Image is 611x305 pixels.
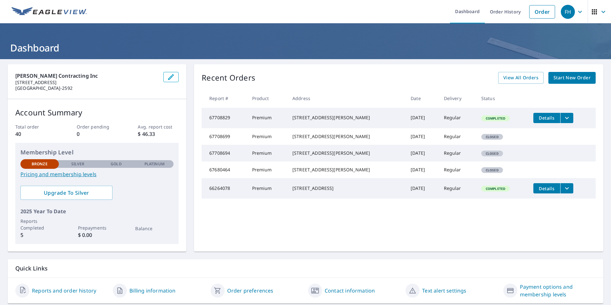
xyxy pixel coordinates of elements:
div: [STREET_ADDRESS] [292,185,400,192]
p: Account Summary [15,107,179,118]
p: 5 [20,231,59,239]
button: filesDropdownBtn-66264078 [560,183,573,193]
td: 66264078 [202,178,247,199]
a: Billing information [129,287,175,294]
a: Text alert settings [422,287,466,294]
td: [DATE] [406,108,438,128]
span: Closed [482,168,502,172]
a: Payment options and membership levels [520,283,596,298]
td: Premium [247,108,287,128]
td: Regular [439,108,476,128]
p: 40 [15,130,56,138]
p: Total order [15,123,56,130]
p: Balance [135,225,174,232]
td: [DATE] [406,145,438,161]
p: 2025 Year To Date [20,207,174,215]
div: [STREET_ADDRESS][PERSON_NAME] [292,167,400,173]
p: Membership Level [20,148,174,157]
p: Bronze [32,161,48,167]
td: [DATE] [406,128,438,145]
td: 67708699 [202,128,247,145]
th: Report # [202,89,247,108]
td: Premium [247,161,287,178]
a: Order [529,5,555,19]
button: detailsBtn-66264078 [533,183,560,193]
span: Completed [482,186,509,191]
img: EV Logo [12,7,87,17]
span: View All Orders [503,74,538,82]
td: Premium [247,178,287,199]
th: Delivery [439,89,476,108]
p: [GEOGRAPHIC_DATA]-2592 [15,85,158,91]
span: Upgrade To Silver [26,189,107,196]
p: Prepayments [78,224,116,231]
p: [PERSON_NAME] Contracting Inc [15,72,158,80]
div: [STREET_ADDRESS][PERSON_NAME] [292,150,400,156]
th: Status [476,89,528,108]
td: [DATE] [406,178,438,199]
td: 67680464 [202,161,247,178]
p: $ 0.00 [78,231,116,239]
p: 0 [77,130,118,138]
td: Regular [439,128,476,145]
p: Gold [111,161,121,167]
h1: Dashboard [8,41,603,54]
p: [STREET_ADDRESS] [15,80,158,85]
a: Upgrade To Silver [20,186,112,200]
p: Avg. report cost [138,123,179,130]
p: Reports Completed [20,218,59,231]
td: 67708829 [202,108,247,128]
span: Details [537,185,556,192]
a: Reports and order history [32,287,96,294]
td: Regular [439,178,476,199]
td: Premium [247,145,287,161]
th: Date [406,89,438,108]
p: Order pending [77,123,118,130]
div: [STREET_ADDRESS][PERSON_NAME] [292,133,400,140]
button: filesDropdownBtn-67708829 [560,113,573,123]
span: Completed [482,116,509,121]
span: Closed [482,135,502,139]
p: $ 46.33 [138,130,179,138]
td: Premium [247,128,287,145]
td: Regular [439,161,476,178]
a: Pricing and membership levels [20,170,174,178]
a: Contact information [325,287,375,294]
p: Silver [71,161,85,167]
a: Start New Order [548,72,596,84]
div: FH [561,5,575,19]
div: [STREET_ADDRESS][PERSON_NAME] [292,114,400,121]
a: View All Orders [498,72,544,84]
span: Start New Order [553,74,591,82]
span: Closed [482,151,502,156]
p: Quick Links [15,264,596,272]
td: Regular [439,145,476,161]
a: Order preferences [227,287,274,294]
td: 67708694 [202,145,247,161]
p: Platinum [144,161,165,167]
th: Product [247,89,287,108]
span: Details [537,115,556,121]
th: Address [287,89,406,108]
p: Recent Orders [202,72,255,84]
td: [DATE] [406,161,438,178]
button: detailsBtn-67708829 [533,113,560,123]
